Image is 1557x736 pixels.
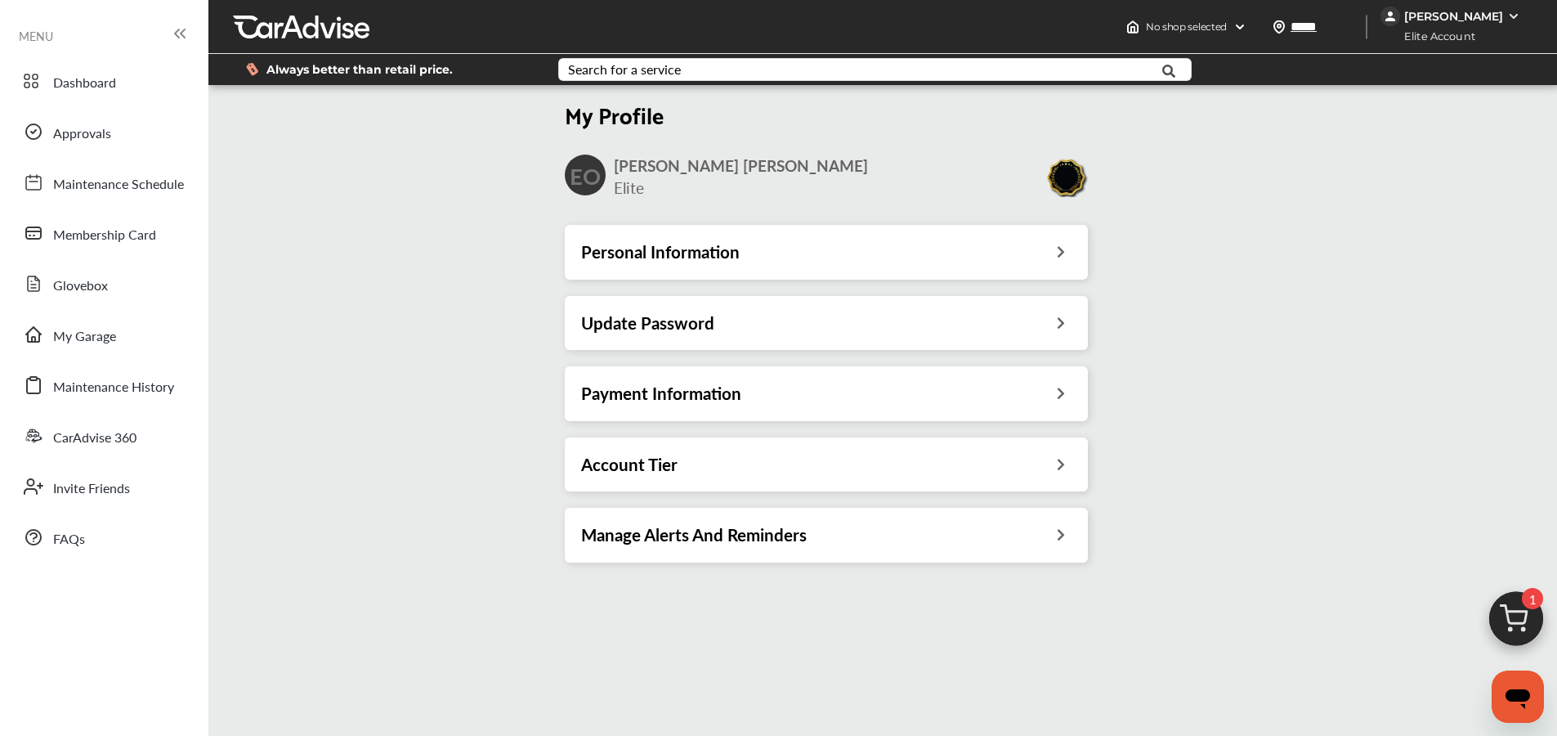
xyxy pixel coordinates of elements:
[1126,20,1139,34] img: header-home-logo.8d720a4f.svg
[15,415,192,457] a: CarAdvise 360
[53,123,111,145] span: Approvals
[614,177,644,199] span: Elite
[1366,15,1367,39] img: header-divider.bc55588e.svg
[568,63,681,76] div: Search for a service
[15,161,192,204] a: Maintenance Schedule
[1382,28,1488,45] span: Elite Account
[1492,671,1544,723] iframe: Button to launch messaging window
[1146,20,1227,34] span: No shop selected
[15,364,192,406] a: Maintenance History
[246,62,258,76] img: dollor_label_vector.a70140d1.svg
[1522,588,1543,609] span: 1
[581,241,740,263] h3: Personal Information
[53,428,136,449] span: CarAdvise 360
[1404,9,1503,24] div: [PERSON_NAME]
[19,29,53,43] span: MENU
[53,478,130,500] span: Invite Friends
[53,174,184,195] span: Maintenance Schedule
[581,383,741,404] h3: Payment Information
[614,155,868,177] span: [PERSON_NAME] [PERSON_NAME]
[1273,20,1286,34] img: location_vector.a44bc228.svg
[53,225,156,246] span: Membership Card
[53,73,116,94] span: Dashboard
[266,64,453,75] span: Always better than retail price.
[565,100,1088,128] h2: My Profile
[15,212,192,254] a: Membership Card
[1045,157,1088,197] img: Elitebadge.d198fa44.svg
[15,110,192,153] a: Approvals
[53,276,108,297] span: Glovebox
[15,263,192,305] a: Glovebox
[1477,584,1555,662] img: cart_icon.3d0951e8.svg
[15,516,192,559] a: FAQs
[581,454,678,475] h3: Account Tier
[53,529,85,550] span: FAQs
[1233,20,1246,34] img: header-down-arrow.9dd2ce7d.svg
[581,524,807,545] h3: Manage Alerts And Reminders
[15,60,192,102] a: Dashboard
[1380,7,1400,26] img: jVpblrzwTbfkPYzPPzSLxeg0AAAAASUVORK5CYII=
[15,313,192,356] a: My Garage
[581,312,714,334] h3: Update Password
[15,465,192,508] a: Invite Friends
[1507,10,1520,23] img: WGsFRI8htEPBVLJbROoPRyZpYNWhNONpIPPETTm6eUC0GeLEiAAAAAElFTkSuQmCC
[53,326,116,348] span: My Garage
[570,161,601,190] h2: EO
[53,377,174,398] span: Maintenance History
